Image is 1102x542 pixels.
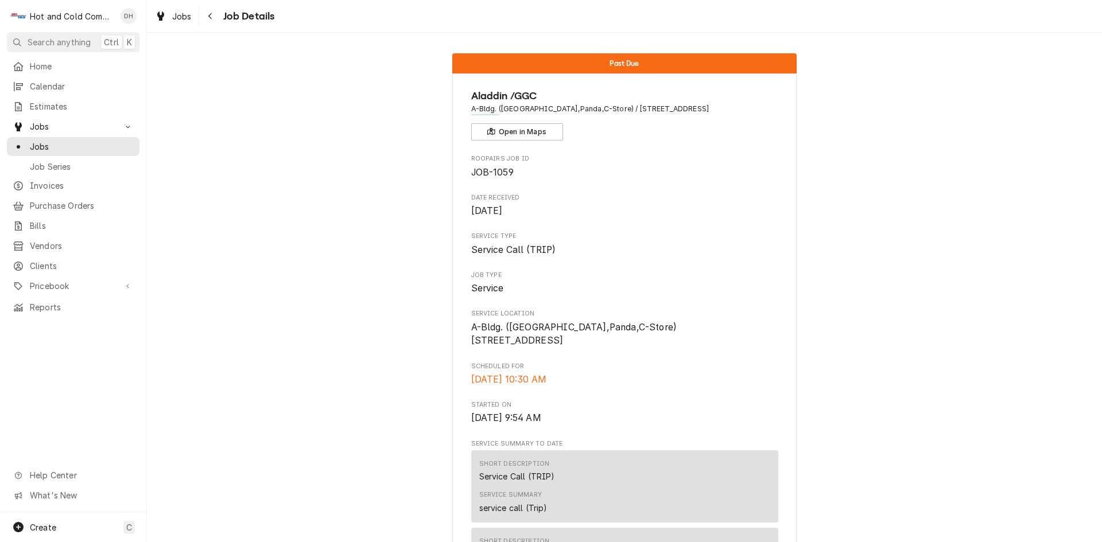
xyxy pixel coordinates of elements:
[30,141,134,153] span: Jobs
[30,489,133,501] span: What's New
[471,193,778,202] span: Date Received
[471,309,778,348] div: Service Location
[30,260,134,272] span: Clients
[7,137,139,156] a: Jobs
[7,216,139,235] a: Bills
[471,373,778,387] span: Scheduled For
[7,97,139,116] a: Estimates
[28,36,91,48] span: Search anything
[471,104,778,114] span: Address
[7,176,139,195] a: Invoices
[30,180,134,192] span: Invoices
[471,271,778,295] div: Job Type
[471,400,778,410] span: Started On
[471,193,778,218] div: Date Received
[471,439,778,449] span: Service Summary To Date
[7,32,139,52] button: Search anythingCtrlK
[471,411,778,425] span: Started On
[471,362,778,371] span: Scheduled For
[471,232,778,256] div: Service Type
[10,8,26,24] div: H
[7,486,139,505] a: Go to What's New
[30,301,134,313] span: Reports
[104,36,119,48] span: Ctrl
[471,321,778,348] span: Service Location
[471,322,677,346] span: A-Bldg. ([GEOGRAPHIC_DATA],Panda,C-Store) [STREET_ADDRESS]
[30,120,117,132] span: Jobs
[7,196,139,215] a: Purchase Orders
[452,53,797,73] div: Status
[471,154,778,179] div: Roopairs Job ID
[127,36,132,48] span: K
[7,276,139,295] a: Go to Pricebook
[10,8,26,24] div: Hot and Cold Commercial Kitchens, Inc.'s Avatar
[471,232,778,241] span: Service Type
[471,283,504,294] span: Service
[471,374,546,385] span: [DATE] 10:30 AM
[220,9,275,24] span: Job Details
[30,220,134,232] span: Bills
[150,7,196,26] a: Jobs
[471,88,778,141] div: Client Information
[7,236,139,255] a: Vendors
[30,161,134,173] span: Job Series
[30,240,134,252] span: Vendors
[471,88,778,104] span: Name
[471,282,778,295] span: Job Type
[471,412,541,423] span: [DATE] 9:54 AM
[7,117,139,136] a: Go to Jobs
[471,362,778,387] div: Scheduled For
[479,490,542,500] div: Service Summary
[7,157,139,176] a: Job Series
[30,469,133,481] span: Help Center
[471,271,778,280] span: Job Type
[471,205,503,216] span: [DATE]
[121,8,137,24] div: DH
[479,502,548,514] div: service call (Trip)
[610,60,639,67] span: Past Due
[30,522,56,532] span: Create
[479,459,550,469] div: Short Description
[479,470,555,482] div: Service Call (TRIP)
[7,256,139,275] a: Clients
[471,123,563,141] button: Open in Maps
[471,204,778,218] span: Date Received
[7,57,139,76] a: Home
[201,7,220,25] button: Navigate back
[7,298,139,317] a: Reports
[471,244,556,255] span: Service Call (TRIP)
[471,154,778,163] span: Roopairs Job ID
[471,400,778,425] div: Started On
[471,166,778,180] span: Roopairs Job ID
[471,167,514,178] span: JOB-1059
[471,243,778,257] span: Service Type
[126,521,132,533] span: C
[30,60,134,72] span: Home
[30,200,134,212] span: Purchase Orders
[172,10,192,22] span: Jobs
[30,10,114,22] div: Hot and Cold Commercial Kitchens, Inc.
[7,466,139,485] a: Go to Help Center
[7,77,139,96] a: Calendar
[121,8,137,24] div: Daryl Harris's Avatar
[30,100,134,112] span: Estimates
[471,309,778,318] span: Service Location
[30,80,134,92] span: Calendar
[30,280,117,292] span: Pricebook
